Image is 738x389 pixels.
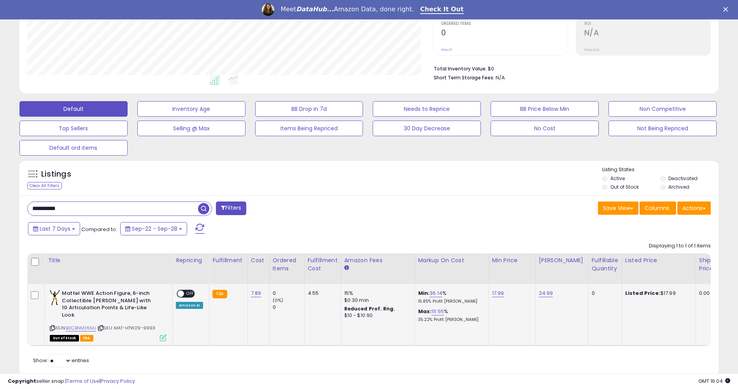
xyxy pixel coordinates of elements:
div: Min Price [492,256,532,265]
div: Title [48,256,169,265]
div: 0 [273,290,304,297]
a: Terms of Use [67,377,100,385]
i: DataHub... [296,5,334,13]
div: seller snap | | [8,378,135,385]
h2: 0 [441,28,567,39]
p: Listing States: [602,166,719,173]
img: 41qsCPVUQLL._SL40_.jpg [50,290,60,305]
div: 0.00 [699,290,712,297]
p: 15.85% Profit [PERSON_NAME] [418,299,483,304]
button: Sep-22 - Sep-28 [120,222,187,235]
a: 7.89 [251,289,261,297]
small: FBA [212,290,227,298]
button: Columns [640,202,676,215]
p: 35.22% Profit [PERSON_NAME] [418,317,483,322]
span: 2025-10-9 16:04 GMT [698,377,730,385]
div: 4.55 [308,290,335,297]
a: 36.14 [429,289,442,297]
button: Items Being Repriced [255,121,363,136]
span: Last 7 Days [40,225,70,233]
a: 17.99 [492,289,504,297]
b: Total Inventory Value: [434,65,487,72]
div: Cost [251,256,266,265]
button: BB Drop in 7d [255,101,363,117]
span: OFF [184,291,196,297]
div: 15% [344,290,409,297]
div: Markup on Cost [418,256,486,265]
b: Max: [418,308,432,315]
div: [PERSON_NAME] [539,256,585,265]
div: 0 [592,290,616,297]
span: Columns [645,204,669,212]
button: Save View [598,202,638,215]
div: % [418,290,483,304]
button: Filters [216,202,246,215]
a: 111.55 [431,308,444,315]
strong: Copyright [8,377,36,385]
span: Compared to: [81,226,117,233]
button: Inventory Age [137,101,245,117]
div: ASIN: [50,290,167,340]
button: Actions [677,202,711,215]
button: Default ord items [19,140,128,156]
div: 0 [273,304,304,311]
span: N/A [496,74,505,81]
a: Check It Out [420,5,464,14]
span: FBA [80,335,93,342]
div: $0.30 min [344,297,409,304]
div: $17.99 [625,290,690,297]
small: (0%) [273,297,284,303]
span: | SKU: MAT-HTW29-9993 [97,325,156,331]
b: Listed Price: [625,289,661,297]
button: BB Price Below Min [491,101,599,117]
label: Archived [668,184,689,190]
div: Displaying 1 to 1 of 1 items [649,242,711,250]
a: 24.99 [539,289,553,297]
button: Non Competitive [608,101,717,117]
label: Out of Stock [610,184,639,190]
div: Ship Price [699,256,715,273]
small: Prev: 0 [441,47,452,52]
button: Needs to Reprice [373,101,481,117]
span: Ordered Items [441,22,567,26]
h2: N/A [584,28,710,39]
div: Fulfillable Quantity [592,256,619,273]
div: Amazon Fees [344,256,412,265]
span: Sep-22 - Sep-28 [132,225,177,233]
div: Close [723,7,731,12]
label: Active [610,175,625,182]
div: Amazon AI [176,302,203,309]
div: Ordered Items [273,256,301,273]
span: ROI [584,22,710,26]
div: Repricing [176,256,206,265]
img: Profile image for Georgie [262,4,274,16]
small: Amazon Fees. [344,265,349,272]
li: $0 [434,63,705,73]
label: Deactivated [668,175,698,182]
button: Default [19,101,128,117]
h5: Listings [41,169,71,180]
span: Show: entries [33,357,89,364]
button: Not Being Repriced [608,121,717,136]
button: Top Sellers [19,121,128,136]
b: Reduced Prof. Rng. [344,305,395,312]
b: Short Term Storage Fees: [434,74,494,81]
a: B0CBNM26MJ [66,325,96,331]
div: Fulfillment Cost [308,256,338,273]
small: Prev: N/A [584,47,600,52]
div: $10 - $10.90 [344,312,409,319]
button: Selling @ Max [137,121,245,136]
button: No Cost [491,121,599,136]
th: The percentage added to the cost of goods (COGS) that forms the calculator for Min & Max prices. [415,253,489,284]
span: All listings that are currently out of stock and unavailable for purchase on Amazon [50,335,79,342]
a: Privacy Policy [101,377,135,385]
b: Mattel WWE Action Figure, 6-inch Collectible [PERSON_NAME] with 10 Articulation Points & Life-Lik... [62,290,156,321]
div: Clear All Filters [27,182,62,189]
div: Listed Price [625,256,692,265]
b: Min: [418,289,430,297]
div: Fulfillment [212,256,244,265]
button: 30 Day Decrease [373,121,481,136]
button: Last 7 Days [28,222,80,235]
div: Meet Amazon Data, done right. [280,5,414,13]
div: % [418,308,483,322]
